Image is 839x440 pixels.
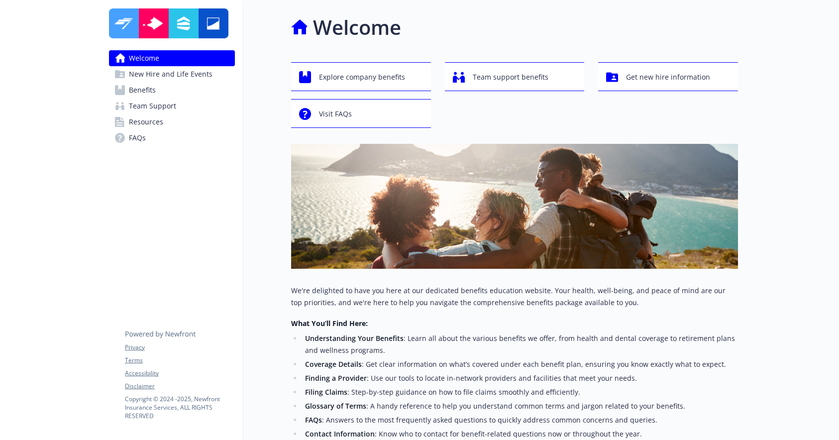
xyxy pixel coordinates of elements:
[302,400,738,412] li: : A handy reference to help you understand common terms and jargon related to your benefits.
[305,359,362,369] strong: Coverage Details
[109,50,235,66] a: Welcome
[109,130,235,146] a: FAQs
[129,66,212,82] span: New Hire and Life Events
[291,144,738,269] img: overview page banner
[109,98,235,114] a: Team Support
[305,401,366,411] strong: Glossary of Terms
[302,414,738,426] li: : Answers to the most frequently asked questions to quickly address common concerns and queries.
[626,68,710,87] span: Get new hire information
[109,82,235,98] a: Benefits
[305,387,347,397] strong: Filing Claims
[129,114,163,130] span: Resources
[473,68,548,87] span: Team support benefits
[302,428,738,440] li: : Know who to contact for benefit-related questions now or throughout the year.
[291,99,431,128] button: Visit FAQs
[302,386,738,398] li: : Step-by-step guidance on how to file claims smoothly and efficiently.
[129,98,176,114] span: Team Support
[129,130,146,146] span: FAQs
[291,285,738,309] p: We're delighted to have you here at our dedicated benefits education website. Your health, well-b...
[109,114,235,130] a: Resources
[125,369,234,378] a: Accessibility
[129,50,159,66] span: Welcome
[305,415,322,425] strong: FAQs
[125,395,234,420] p: Copyright © 2024 - 2025 , Newfront Insurance Services, ALL RIGHTS RESERVED
[302,358,738,370] li: : Get clear information on what’s covered under each benefit plan, ensuring you know exactly what...
[313,12,401,42] h1: Welcome
[109,66,235,82] a: New Hire and Life Events
[291,319,368,328] strong: What You’ll Find Here:
[305,373,367,383] strong: Finding a Provider
[302,372,738,384] li: : Use our tools to locate in-network providers and facilities that meet your needs.
[598,62,738,91] button: Get new hire information
[291,62,431,91] button: Explore company benefits
[319,105,352,123] span: Visit FAQs
[125,382,234,391] a: Disclaimer
[302,332,738,356] li: : Learn all about the various benefits we offer, from health and dental coverage to retirement pl...
[445,62,585,91] button: Team support benefits
[305,333,404,343] strong: Understanding Your Benefits
[125,343,234,352] a: Privacy
[319,68,405,87] span: Explore company benefits
[305,429,375,439] strong: Contact Information
[125,356,234,365] a: Terms
[129,82,156,98] span: Benefits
